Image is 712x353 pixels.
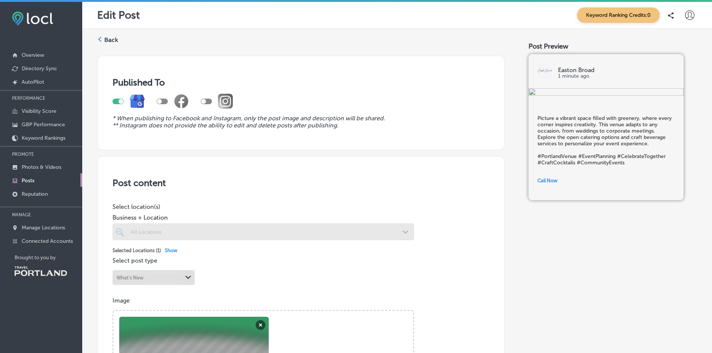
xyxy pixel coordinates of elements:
[577,7,660,23] span: Keyword Ranking Credits: 0
[22,177,34,184] p: Posts
[12,12,53,25] img: fda3e92497d09a02dc62c9cd864e3231.png
[112,203,414,210] p: Select location(s)
[537,178,558,183] span: Call Now
[22,238,73,244] p: Connected Accounts
[537,64,552,79] img: logo
[112,115,385,122] i: * When publishing to Facebook and Instagram, only the post image and description will be shared.
[112,77,489,88] h3: Published To
[15,266,67,276] img: Travel Portland
[112,297,489,304] p: Image
[22,164,61,170] p: Photos & Videos
[22,52,44,58] p: Overview
[22,65,57,72] p: Directory Sync
[22,121,65,128] p: GBP Performance
[112,257,489,264] p: Select post type
[104,36,118,44] label: Back
[528,88,684,97] img: 3af29342-2479-491f-a512-f01da9f816f6
[112,122,338,129] i: ** Instagram does not provide the ability to edit and delete posts after publishing.
[528,42,697,50] div: Post Preview
[22,225,65,231] p: Manage Locations
[22,108,56,114] p: Visibility Score
[558,73,675,79] p: 1 minute ago
[537,115,675,166] h5: Picture a vibrant space filled with greenery, where every corner inspires creativity. This venue ...
[558,67,675,73] p: Easton Broad
[165,248,178,253] span: Show
[112,177,489,188] h3: Post content
[22,191,48,197] p: Reputation
[15,255,82,260] p: Brought to you by
[113,311,167,318] a: Powered by PQINA
[112,248,161,253] span: Selected Locations ( 1 )
[22,79,44,85] p: AutoPilot
[22,135,65,141] p: Keyword Rankings
[97,9,140,21] p: Edit Post
[117,275,144,281] div: What's New
[112,214,414,221] span: Business + Location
